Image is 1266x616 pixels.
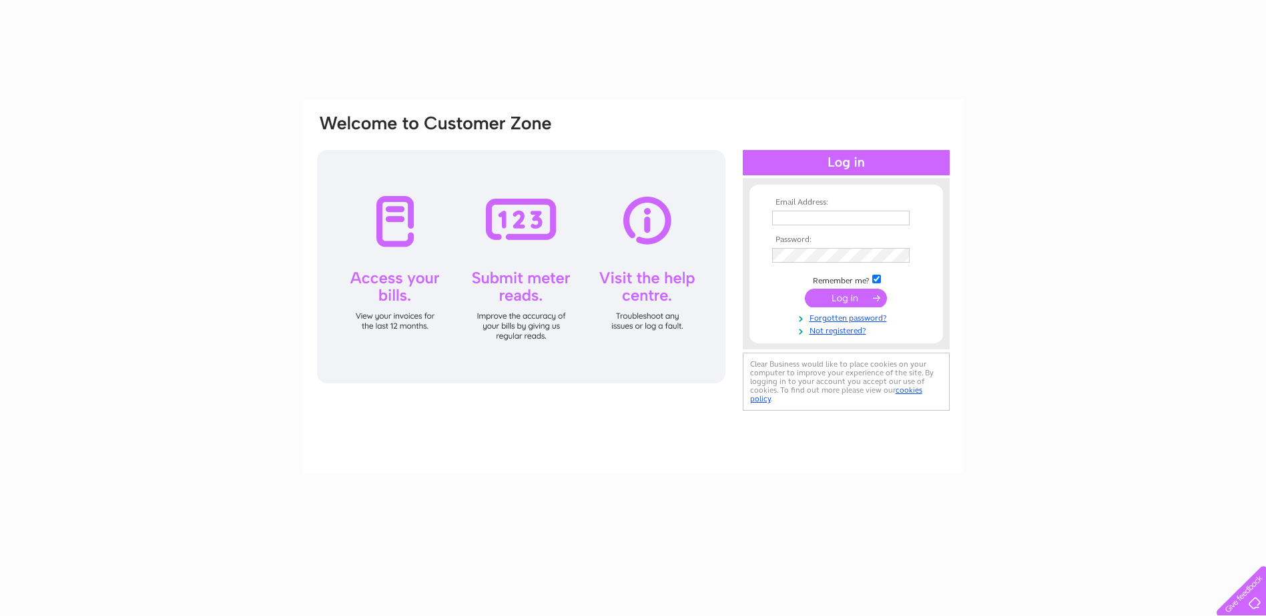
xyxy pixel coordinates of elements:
[769,235,924,245] th: Password:
[750,385,922,403] a: cookies policy
[769,273,924,286] td: Remember me?
[772,311,924,323] a: Forgotten password?
[772,323,924,336] a: Not registered?
[769,198,924,207] th: Email Address:
[743,353,950,411] div: Clear Business would like to place cookies on your computer to improve your experience of the sit...
[805,289,887,307] input: Submit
